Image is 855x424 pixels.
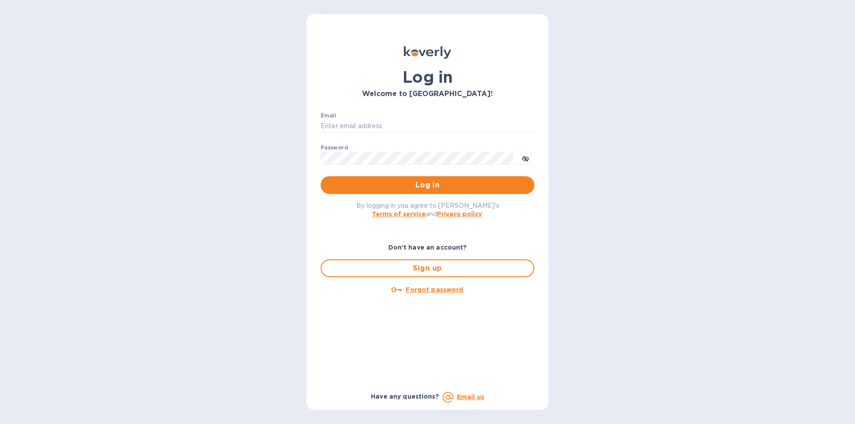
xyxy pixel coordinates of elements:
[517,149,534,167] button: toggle password visibility
[406,286,463,293] u: Forgot password
[372,210,426,218] a: Terms of service
[328,180,527,190] span: Log in
[356,202,499,218] span: By logging in you agree to [PERSON_NAME]'s and .
[437,210,482,218] a: Privacy policy
[321,145,348,150] label: Password
[321,176,534,194] button: Log in
[404,46,451,59] img: Koverly
[321,68,534,86] h1: Log in
[321,113,336,118] label: Email
[321,90,534,98] h3: Welcome to [GEOGRAPHIC_DATA]!
[388,244,467,251] b: Don't have an account?
[321,120,534,133] input: Enter email address
[457,393,484,400] a: Email us
[329,263,526,274] span: Sign up
[321,259,534,277] button: Sign up
[371,393,439,400] b: Have any questions?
